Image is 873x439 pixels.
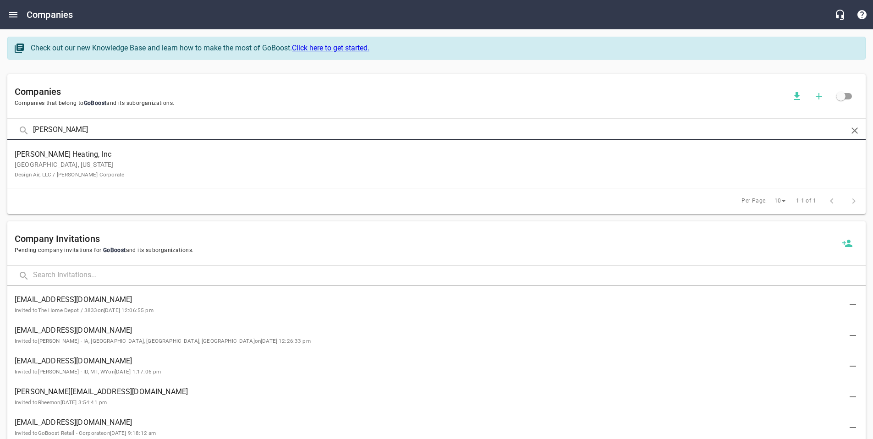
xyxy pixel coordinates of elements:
[15,386,844,397] span: [PERSON_NAME][EMAIL_ADDRESS][DOMAIN_NAME]
[851,4,873,26] button: Support Portal
[84,100,107,106] span: GoBoost
[7,144,866,184] a: [PERSON_NAME] Heating, Inc[GEOGRAPHIC_DATA], [US_STATE]Design Air, LLC / [PERSON_NAME] Corporate
[830,85,852,107] span: Click to view all companies
[786,85,808,107] button: Download companies
[101,247,126,253] span: GoBoost
[842,386,864,408] button: Delete Invitation
[15,368,161,375] small: Invited to [PERSON_NAME] - ID, MT, WY on [DATE] 1:17:06 pm
[292,44,369,52] a: Click here to get started.
[15,294,844,305] span: [EMAIL_ADDRESS][DOMAIN_NAME]
[741,197,767,206] span: Per Page:
[15,430,156,436] small: Invited to GoBoost Retail - Corporate on [DATE] 9:18:12 am
[27,7,73,22] h6: Companies
[771,195,789,207] div: 10
[15,231,836,246] h6: Company Invitations
[15,417,844,428] span: [EMAIL_ADDRESS][DOMAIN_NAME]
[836,232,858,254] button: Invite a new company
[842,355,864,377] button: Delete Invitation
[842,417,864,439] button: Delete Invitation
[15,338,311,344] small: Invited to [PERSON_NAME] - IA, [GEOGRAPHIC_DATA], [GEOGRAPHIC_DATA], [GEOGRAPHIC_DATA] on [DATE] ...
[2,4,24,26] button: Open drawer
[829,4,851,26] button: Live Chat
[15,160,844,179] p: [GEOGRAPHIC_DATA], [US_STATE]
[15,356,844,367] span: [EMAIL_ADDRESS][DOMAIN_NAME]
[808,85,830,107] button: Add a new company
[15,307,154,313] small: Invited to The Home Depot / 3833 on [DATE] 12:06:55 pm
[15,84,786,99] h6: Companies
[796,197,816,206] span: 1-1 of 1
[842,324,864,346] button: Delete Invitation
[15,99,786,108] span: Companies that belong to and its suborganizations.
[15,325,844,336] span: [EMAIL_ADDRESS][DOMAIN_NAME]
[842,294,864,316] button: Delete Invitation
[15,399,107,406] small: Invited to Rheem on [DATE] 3:54:41 pm
[15,246,836,255] span: Pending company invitations for and its suborganizations.
[15,171,124,178] small: Design Air, LLC / [PERSON_NAME] Corporate
[15,149,844,160] span: [PERSON_NAME] Heating, Inc
[33,121,840,140] input: Search Companies...
[33,266,866,285] input: Search Invitations...
[31,43,856,54] div: Check out our new Knowledge Base and learn how to make the most of GoBoost.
